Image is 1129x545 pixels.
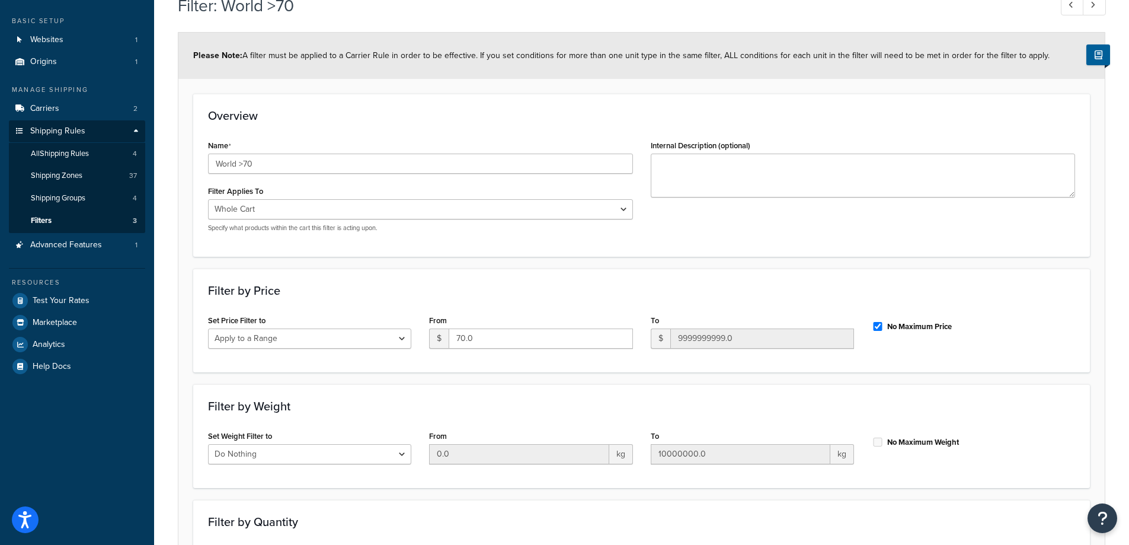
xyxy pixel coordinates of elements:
[9,51,145,73] li: Origins
[9,98,145,120] a: Carriers2
[33,318,77,328] span: Marketplace
[208,284,1075,297] h3: Filter by Price
[33,296,89,306] span: Test Your Rates
[30,35,63,45] span: Websites
[31,216,52,226] span: Filters
[133,149,137,159] span: 4
[1086,44,1110,65] button: Show Help Docs
[30,126,85,136] span: Shipping Rules
[208,141,231,151] label: Name
[429,329,449,349] span: $
[30,57,57,67] span: Origins
[135,240,137,250] span: 1
[9,234,145,256] a: Advanced Features1
[429,432,447,441] label: From
[31,149,89,159] span: All Shipping Rules
[133,216,137,226] span: 3
[1088,503,1117,533] button: Open Resource Center
[33,362,71,372] span: Help Docs
[9,120,145,142] a: Shipping Rules
[208,187,263,196] label: Filter Applies To
[31,193,85,203] span: Shipping Groups
[208,432,272,441] label: Set Weight Filter to
[651,432,659,441] label: To
[9,312,145,333] a: Marketplace
[609,444,633,464] span: kg
[887,321,952,332] label: No Maximum Price
[9,187,145,209] a: Shipping Groups4
[30,104,59,114] span: Carriers
[9,278,145,288] div: Resources
[208,515,1075,528] h3: Filter by Quantity
[9,356,145,377] a: Help Docs
[9,29,145,51] a: Websites1
[193,49,1050,62] span: A filter must be applied to a Carrier Rule in order to be effective. If you set conditions for mo...
[208,316,266,325] label: Set Price Filter to
[9,234,145,256] li: Advanced Features
[9,290,145,311] a: Test Your Rates
[9,98,145,120] li: Carriers
[9,120,145,233] li: Shipping Rules
[193,49,242,62] strong: Please Note:
[30,240,102,250] span: Advanced Features
[429,316,447,325] label: From
[31,171,82,181] span: Shipping Zones
[208,224,633,232] p: Specify what products within the cart this filter is acting upon.
[33,340,65,350] span: Analytics
[135,57,137,67] span: 1
[651,141,750,150] label: Internal Description (optional)
[9,143,145,165] a: AllShipping Rules4
[651,316,659,325] label: To
[9,85,145,95] div: Manage Shipping
[9,210,145,232] li: Filters
[133,193,137,203] span: 4
[208,400,1075,413] h3: Filter by Weight
[9,29,145,51] li: Websites
[9,165,145,187] li: Shipping Zones
[830,444,854,464] span: kg
[9,187,145,209] li: Shipping Groups
[887,437,959,448] label: No Maximum Weight
[9,51,145,73] a: Origins1
[129,171,137,181] span: 37
[9,334,145,355] a: Analytics
[133,104,137,114] span: 2
[135,35,137,45] span: 1
[208,109,1075,122] h3: Overview
[9,210,145,232] a: Filters3
[651,329,670,349] span: $
[9,165,145,187] a: Shipping Zones37
[9,16,145,26] div: Basic Setup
